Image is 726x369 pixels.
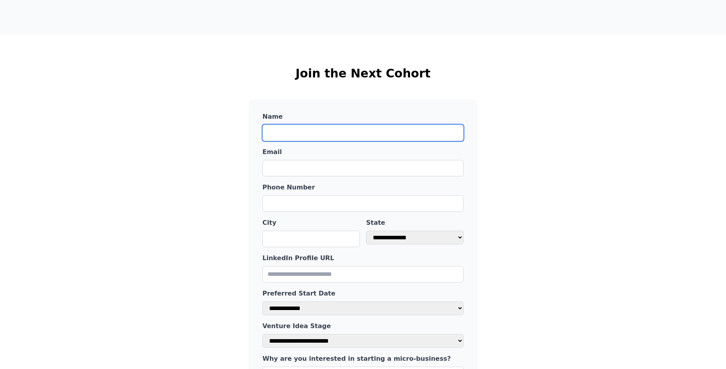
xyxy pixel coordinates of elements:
[262,218,360,228] label: City
[262,354,464,363] label: Why are you interested in starting a micro-business?
[262,183,464,192] label: Phone Number
[118,66,608,81] h2: Join the Next Cohort
[262,321,464,331] label: Venture Idea Stage
[366,218,464,228] label: State
[262,253,464,263] label: LinkedIn Profile URL
[262,112,464,121] label: Name
[262,289,464,298] label: Preferred Start Date
[262,147,464,157] label: Email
